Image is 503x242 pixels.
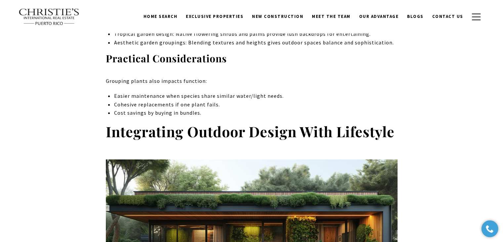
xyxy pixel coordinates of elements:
a: Exclusive Properties [182,10,248,23]
li: Cost savings by buying in bundles. [114,109,397,117]
a: Home Search [139,10,182,23]
a: Meet the Team [308,10,355,23]
span: Exclusive Properties [186,14,243,19]
span: Contact Us [432,14,463,19]
li: Cohesive replacements if one plant fails. [114,100,397,109]
img: Christie's International Real Estate text transparent background [19,8,80,26]
strong: Integrating Outdoor Design With Lifestyle [106,122,395,141]
a: New Construction [248,10,308,23]
span: New Construction [252,14,303,19]
span: Our Advantage [359,14,399,19]
span: Blogs [407,14,424,19]
a: Blogs [403,10,428,23]
li: Tropical garden design: Native flowering shrubs and palms provide lush backdrops for entertaining. [114,30,397,38]
a: Our Advantage [355,10,403,23]
strong: Practical Considerations [106,52,227,65]
p: Grouping plants also impacts function: [106,77,398,86]
li: Aesthetic garden groupings: Blending textures and heights gives outdoor spaces balance and sophis... [114,38,397,47]
li: Easier maintenance when species share similar water/light needs. [114,92,397,100]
